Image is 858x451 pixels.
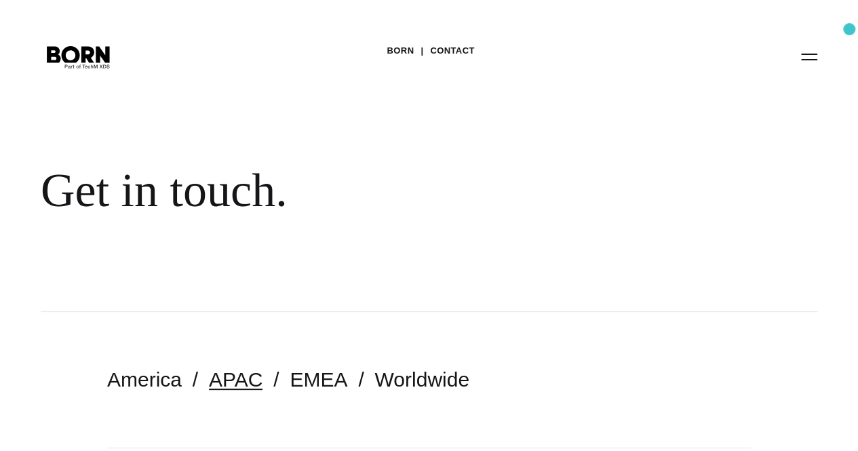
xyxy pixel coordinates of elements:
[387,41,414,61] a: BORN
[430,41,474,61] a: Contact
[41,163,610,218] div: Get in touch.
[107,368,182,391] a: America
[209,368,262,391] a: APAC
[374,368,469,391] a: Worldwide
[793,42,825,71] button: Open
[290,368,347,391] a: EMEA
